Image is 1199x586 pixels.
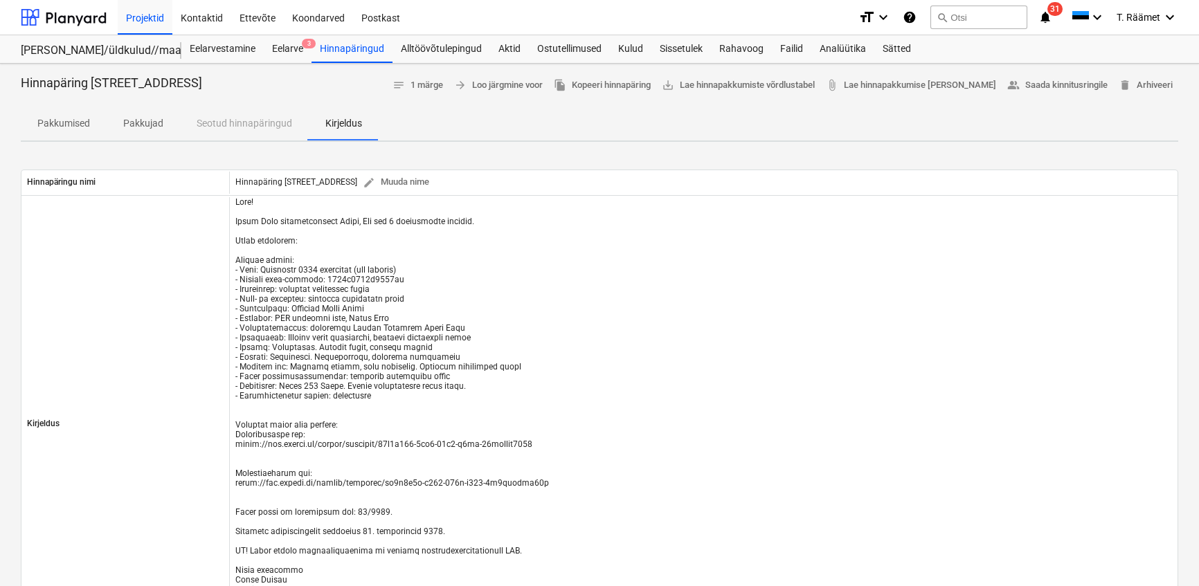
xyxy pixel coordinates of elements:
[651,35,711,63] a: Sissetulek
[1113,75,1178,96] button: Arhiveeri
[454,77,543,93] span: Loo järgmine voor
[662,77,815,93] span: Lae hinnapakkumiste võrdlustabel
[27,418,60,430] p: Kirjeldus
[858,9,875,26] i: format_size
[529,35,610,63] a: Ostutellimused
[656,75,820,96] a: Lae hinnapakkumiste võrdlustabel
[1007,79,1020,91] span: people_alt
[123,116,163,131] p: Pakkujad
[1130,520,1199,586] iframe: Chat Widget
[490,35,529,63] a: Aktid
[27,176,96,188] p: Hinnapäringu nimi
[1038,9,1052,26] i: notifications
[1007,77,1108,93] span: Saada kinnitusringile
[811,35,874,63] a: Analüütika
[826,77,996,93] span: Lae hinnapakkumise [PERSON_NAME]
[903,9,917,26] i: Abikeskus
[21,75,202,91] p: Hinnapäring [STREET_ADDRESS]
[393,79,405,91] span: notes
[826,79,838,91] span: attach_file
[37,116,90,131] p: Pakkumised
[662,79,674,91] span: save_alt
[449,75,548,96] button: Loo järgmine voor
[548,75,656,96] button: Kopeeri hinnapäring
[820,75,1002,96] a: Lae hinnapakkumise [PERSON_NAME]
[363,174,429,190] span: Muuda nime
[387,75,449,96] button: 1 märge
[235,172,435,193] div: Hinnapäring [STREET_ADDRESS]
[302,39,316,48] span: 3
[937,12,948,23] span: search
[363,176,375,189] span: edit
[325,116,362,131] p: Kirjeldus
[264,35,312,63] div: Eelarve
[1047,2,1063,16] span: 31
[875,9,892,26] i: keyboard_arrow_down
[930,6,1027,29] button: Otsi
[357,172,435,193] button: Muuda nime
[772,35,811,63] a: Failid
[1119,79,1131,91] span: delete
[711,35,772,63] a: Rahavoog
[1162,9,1178,26] i: keyboard_arrow_down
[1002,75,1113,96] button: Saada kinnitusringile
[554,79,566,91] span: file_copy
[874,35,919,63] a: Sätted
[393,77,443,93] span: 1 märge
[312,35,393,63] a: Hinnapäringud
[264,35,312,63] a: Eelarve3
[181,35,264,63] a: Eelarvestamine
[1117,12,1160,23] span: T. Räämet
[393,35,490,63] a: Alltöövõtulepingud
[554,77,651,93] span: Kopeeri hinnapäring
[1119,77,1173,93] span: Arhiveeri
[610,35,651,63] a: Kulud
[1089,9,1106,26] i: keyboard_arrow_down
[454,79,467,91] span: arrow_forward
[21,44,165,58] div: [PERSON_NAME]/üldkulud//maatööd (2101817//2101766)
